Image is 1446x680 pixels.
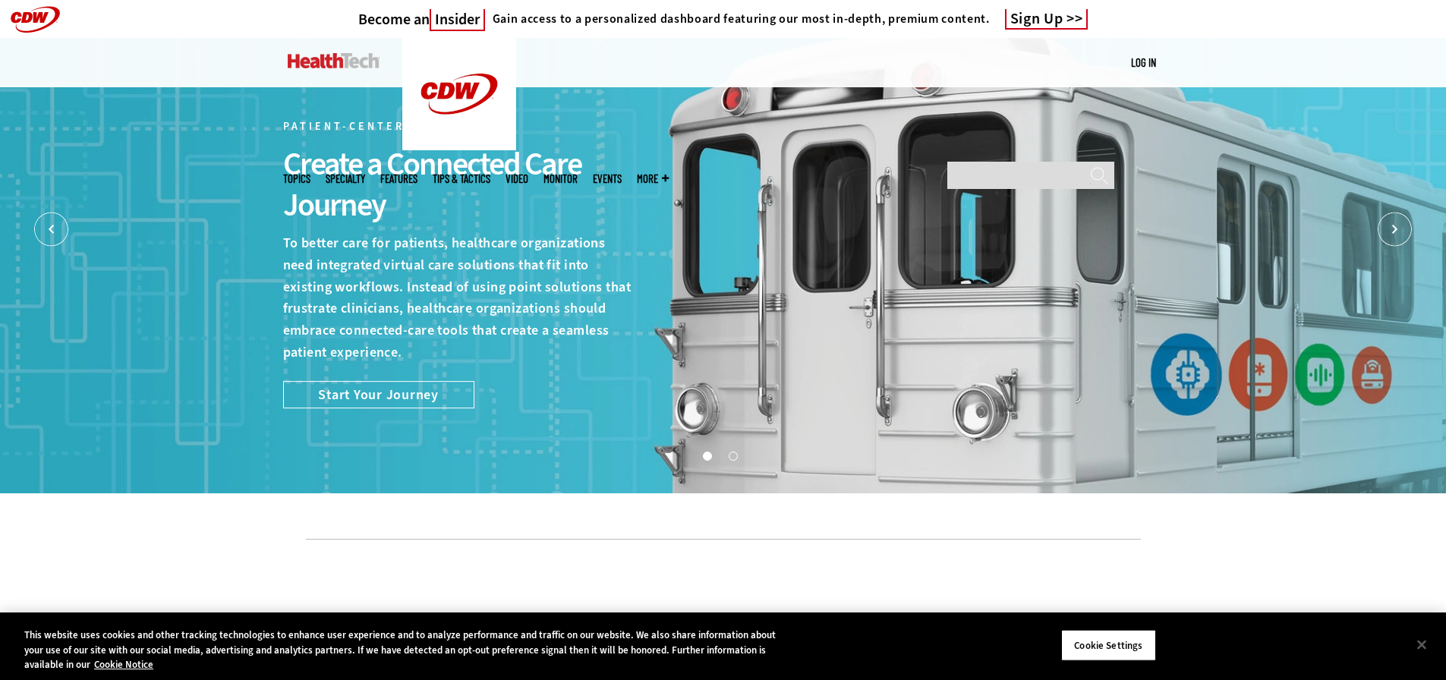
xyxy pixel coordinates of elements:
[1131,55,1156,71] div: User menu
[326,173,365,184] span: Specialty
[283,143,635,225] div: Create a Connected Care Journey
[485,11,990,27] a: Gain access to a personalized dashboard featuring our most in-depth, premium content.
[1061,629,1156,661] button: Cookie Settings
[34,212,68,247] button: Prev
[703,452,710,459] button: 1 of 2
[288,53,380,68] img: Home
[358,10,485,29] a: Become anInsider
[24,628,795,672] div: This website uses cookies and other tracking technologies to enhance user experience and to analy...
[94,658,153,671] a: More information about your privacy
[283,173,310,184] span: Topics
[283,232,635,364] p: To better care for patients, healthcare organizations need integrated virtual care solutions that...
[1131,55,1156,69] a: Log in
[447,562,1000,631] iframe: advertisement
[729,452,736,459] button: 2 of 2
[543,173,578,184] a: MonITor
[1378,212,1412,247] button: Next
[493,11,990,27] h4: Gain access to a personalized dashboard featuring our most in-depth, premium content.
[358,10,485,29] h3: Become an
[433,173,490,184] a: Tips & Tactics
[283,381,474,408] a: Start Your Journey
[402,38,516,150] img: Home
[380,173,417,184] a: Features
[430,9,485,31] span: Insider
[1405,628,1438,661] button: Close
[637,173,669,184] span: More
[593,173,622,184] a: Events
[402,138,516,154] a: CDW
[506,173,528,184] a: Video
[1005,9,1088,30] a: Sign Up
